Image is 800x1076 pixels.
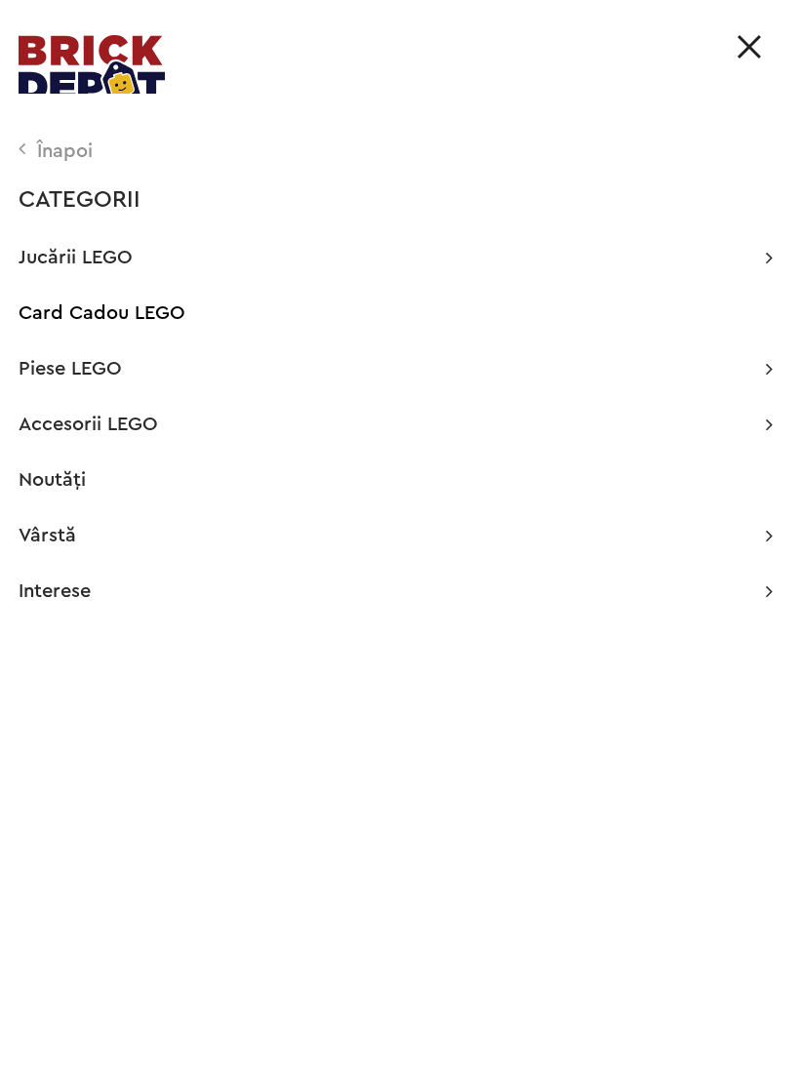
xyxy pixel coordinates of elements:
div: Vârstă [19,526,773,545]
span: Accesorii LEGO [19,415,158,434]
span: Piese LEGO [19,359,122,379]
div: Înapoi [19,141,773,161]
a: Card Cadou LEGO [19,303,185,323]
span: Jucării LEGO [19,248,133,267]
a: Noutăți [19,470,773,490]
span: Noutăți [19,470,86,490]
div: CATEGORII [19,188,773,212]
span: Interese [19,581,91,601]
